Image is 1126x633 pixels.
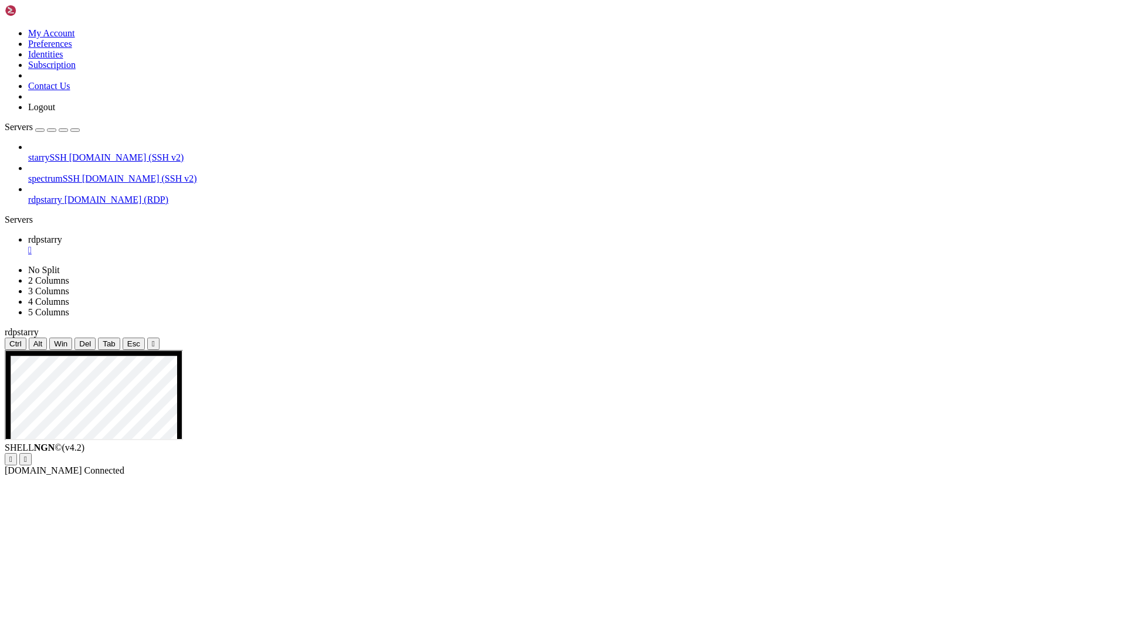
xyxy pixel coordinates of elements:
a: rdpstarry [28,234,1121,256]
a:  [28,245,1121,256]
span: rdpstarry [28,195,62,205]
button: Alt [29,338,48,350]
span: rdpstarry [5,327,39,337]
a: 3 Columns [28,286,69,296]
a: Subscription [28,60,76,70]
span: Connected [84,465,124,475]
a: 5 Columns [28,307,69,317]
button:  [19,453,32,465]
a: Preferences [28,39,72,49]
button: Win [49,338,72,350]
a: 2 Columns [28,275,69,285]
div: Servers [5,215,1121,225]
button:  [5,453,17,465]
button: Ctrl [5,338,26,350]
span: rdpstarry [28,234,62,244]
div:  [152,339,155,348]
a: No Split [28,265,60,275]
a: spectrumSSH [DOMAIN_NAME] (SSH v2) [28,173,1121,184]
span: [DOMAIN_NAME] (SSH v2) [69,152,184,162]
a: Servers [5,122,80,132]
span: 4.2.0 [62,443,85,452]
span: Ctrl [9,339,22,348]
span: SHELL © [5,443,84,452]
li: spectrumSSH [DOMAIN_NAME] (SSH v2) [28,163,1121,184]
button:  [147,338,160,350]
li: starrySSH [DOMAIN_NAME] (SSH v2) [28,142,1121,163]
span: Esc [127,339,140,348]
div:  [24,455,27,464]
span: Servers [5,122,33,132]
button: Del [74,338,96,350]
a: My Account [28,28,75,38]
span: spectrumSSH [28,173,80,183]
span: [DOMAIN_NAME] (RDP) [65,195,168,205]
a: Identities [28,49,63,59]
img: Shellngn [5,5,72,16]
span: starrySSH [28,152,67,162]
b: NGN [34,443,55,452]
button: Esc [123,338,145,350]
a: 4 Columns [28,297,69,307]
span: Win [54,339,67,348]
a: starrySSH [DOMAIN_NAME] (SSH v2) [28,152,1121,163]
span: [DOMAIN_NAME] [5,465,82,475]
a: Logout [28,102,55,112]
div:  [9,455,12,464]
li: rdpstarry [DOMAIN_NAME] (RDP) [28,184,1121,205]
span: Tab [103,339,116,348]
a: Contact Us [28,81,70,91]
a: rdpstarry [DOMAIN_NAME] (RDP) [28,195,1121,205]
span: Alt [33,339,43,348]
span: Del [79,339,91,348]
button: Tab [98,338,120,350]
span: [DOMAIN_NAME] (SSH v2) [82,173,197,183]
